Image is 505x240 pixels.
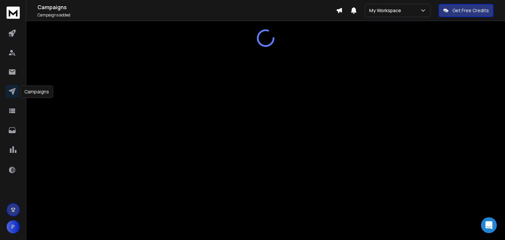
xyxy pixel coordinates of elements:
p: Campaigns added [37,12,336,18]
button: P [7,220,20,233]
img: logo [7,7,20,19]
div: Campaigns [20,85,53,98]
p: Get Free Credits [452,7,489,14]
div: Open Intercom Messenger [481,217,497,233]
p: My Workspace [369,7,404,14]
h1: Campaigns [37,3,336,11]
button: Get Free Credits [439,4,493,17]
